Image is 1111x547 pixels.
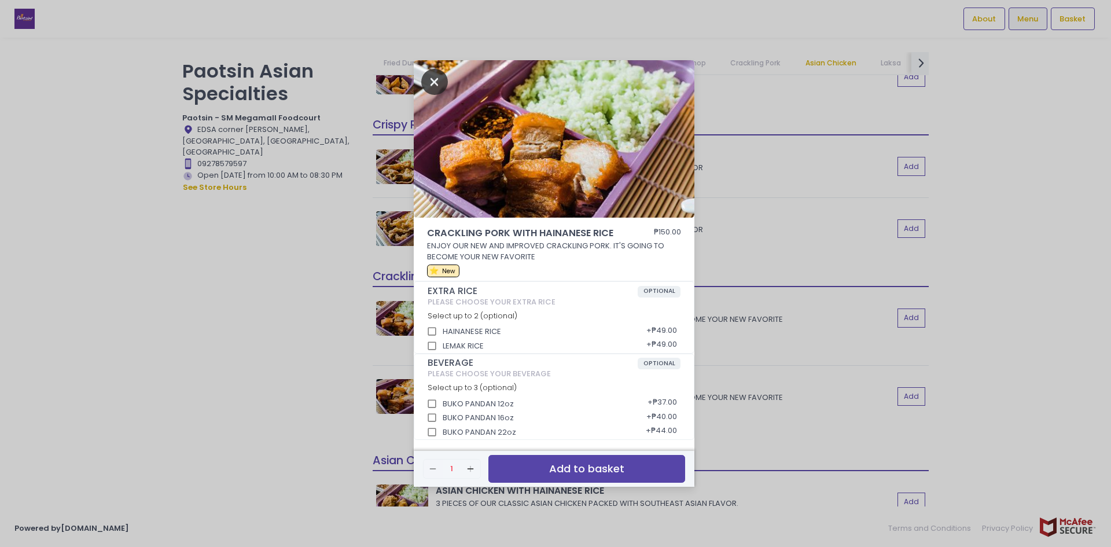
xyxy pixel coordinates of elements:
button: Add to basket [488,455,685,483]
span: ⭐ [429,265,439,276]
span: OPTIONAL [638,286,681,298]
span: CRACKLING PORK WITH HAINANESE RICE [427,226,618,240]
span: OPTIONAL [638,358,681,369]
div: + ₱49.00 [642,321,680,343]
span: EXTRA RICE [428,286,638,296]
span: Select up to 3 (optional) [428,383,517,392]
div: + ₱44.00 [642,421,680,443]
span: New [442,267,455,276]
button: Close [421,75,448,87]
div: ₱150.00 [654,226,681,240]
div: + ₱37.00 [643,393,680,415]
img: CRACKLING PORK WITH HAINANESE RICE [414,60,694,218]
div: + ₱49.00 [642,335,680,357]
p: ENJOY OUR NEW AND IMPROVED CRACKLING PORK. IT'S GOING TO BECOME YOUR NEW FAVORITE [427,240,682,263]
span: Select up to 2 (optional) [428,311,517,321]
div: + ₱40.00 [642,407,680,429]
span: BEVERAGE [428,358,638,368]
div: PLEASE CHOOSE YOUR BEVERAGE [428,369,681,379]
div: PLEASE CHOOSE YOUR EXTRA RICE [428,298,681,307]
